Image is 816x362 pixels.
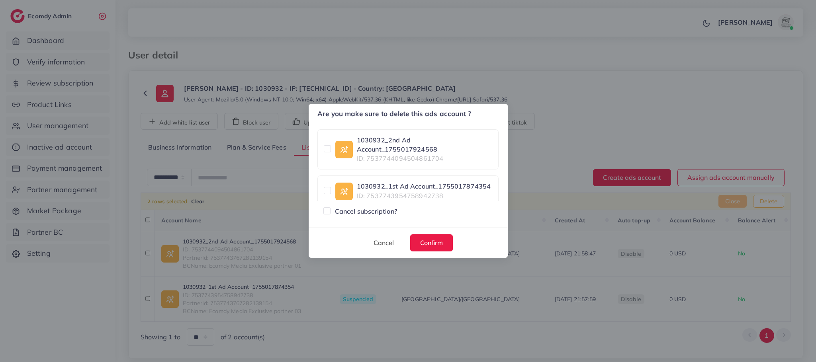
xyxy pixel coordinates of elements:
h5: Are you make sure to delete this ads account ? [317,109,471,119]
a: 1030932_1st Ad Account_1755017874354 [357,182,491,191]
a: 1030932_2nd Ad Account_1755017924568 [357,136,492,154]
span: ID: 7537743954758942738 [357,191,491,200]
img: ic-ad-info.7fc67b75.svg [335,141,353,158]
span: ID: 7537744094504861704 [357,154,492,163]
button: Confirm [410,234,453,251]
img: ic-ad-info.7fc67b75.svg [335,183,353,200]
span: Cancel subscription? [335,207,397,216]
button: Cancel [364,234,404,251]
span: Confirm [420,239,443,247]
